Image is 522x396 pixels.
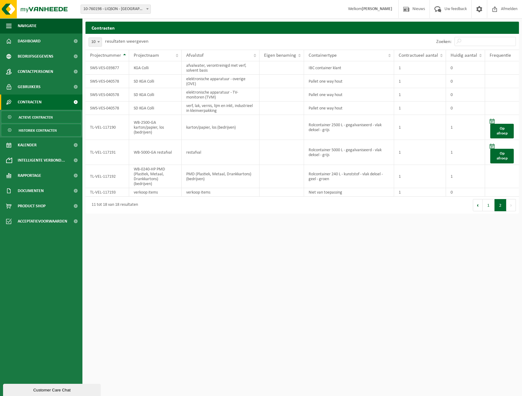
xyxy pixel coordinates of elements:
[394,61,446,75] td: 1
[394,88,446,102] td: 1
[304,115,394,140] td: Rolcontainer 2500 L - gegalvaniseerd - vlak deksel - grijs
[490,149,514,163] a: Op afroep
[2,124,81,136] a: Historiek contracten
[81,5,151,14] span: 10-760198 - LIQSON - ROESELARE
[85,140,129,165] td: TL-VEL-117191
[129,188,182,197] td: verkoop items
[85,88,129,102] td: SWS-VES-040578
[129,88,182,102] td: SD KGA Colli
[85,61,129,75] td: SWS-VES-039877
[18,79,41,95] span: Gebruikers
[129,140,182,165] td: WB-5000-GA restafval
[446,115,485,140] td: 1
[304,102,394,115] td: Pallet one way hout
[85,102,129,115] td: SWS-VES-040578
[451,53,477,58] span: Huidig aantal
[182,115,259,140] td: karton/papier, los (bedrijven)
[304,88,394,102] td: Pallet one way hout
[304,165,394,188] td: Rolcontainer 240 L - kunststof - vlak deksel - geel - groen
[446,188,485,197] td: 0
[506,199,516,211] button: Next
[18,198,45,214] span: Product Shop
[129,115,182,140] td: WB-2500-GA karton/papier, los (bedrijven)
[19,112,53,123] span: Actieve contracten
[18,137,37,153] span: Kalender
[394,75,446,88] td: 1
[394,115,446,140] td: 1
[304,75,394,88] td: Pallet one way hout
[89,200,138,211] div: 11 tot 18 van 18 resultaten
[18,168,41,183] span: Rapportage
[18,214,67,229] span: Acceptatievoorwaarden
[182,102,259,115] td: verf, lak, vernis, lijm en inkt, industrieel in kleinverpakking
[446,88,485,102] td: 0
[446,140,485,165] td: 1
[490,53,511,58] span: Frequentie
[495,199,506,211] button: 2
[129,75,182,88] td: SD KGA Colli
[399,53,438,58] span: Contractueel aantal
[89,38,102,46] span: 10
[446,102,485,115] td: 0
[85,75,129,88] td: SWS-VES-040578
[85,22,519,34] h2: Contracten
[129,165,182,188] td: WB-0240-HP PMD (Plastiek, Metaal, Drankkartons) (bedrijven)
[2,111,81,123] a: Actieve contracten
[3,383,102,396] iframe: chat widget
[81,5,150,13] span: 10-760198 - LIQSON - ROESELARE
[105,39,148,44] label: resultaten weergeven
[394,102,446,115] td: 1
[362,7,392,11] strong: [PERSON_NAME]
[304,61,394,75] td: IBC container klant
[436,39,451,44] label: Zoeken:
[304,188,394,197] td: Niet van toepassing
[182,140,259,165] td: restafval
[473,199,483,211] button: Previous
[18,49,53,64] span: Bedrijfsgegevens
[394,165,446,188] td: 1
[18,18,37,34] span: Navigatie
[394,140,446,165] td: 1
[85,188,129,197] td: TL-VEL-117193
[18,95,42,110] span: Contracten
[18,34,41,49] span: Dashboard
[182,165,259,188] td: PMD (Plastiek, Metaal, Drankkartons) (bedrijven)
[18,183,44,198] span: Documenten
[89,37,102,47] span: 10
[18,64,53,79] span: Contactpersonen
[264,53,296,58] span: Eigen benaming
[85,115,129,140] td: TL-VEL-117190
[182,75,259,88] td: elektronische apparatuur - overige (OVE)
[186,53,204,58] span: Afvalstof
[129,102,182,115] td: SD KGA Colli
[446,61,485,75] td: 0
[446,75,485,88] td: 0
[182,88,259,102] td: elektronische apparatuur - TV-monitoren (TVM)
[304,140,394,165] td: Rolcontainer 5000 L - gegalvaniseerd - vlak deksel - grijs
[18,153,65,168] span: Intelligente verbond...
[446,165,485,188] td: 1
[394,188,446,197] td: 1
[129,61,182,75] td: KGA Colli
[309,53,337,58] span: Containertype
[19,125,57,136] span: Historiek contracten
[182,188,259,197] td: verkoop items
[483,199,495,211] button: 1
[490,124,514,138] a: Op afroep
[182,61,259,75] td: afvalwater, verontreinigd met verf, solvent basis
[90,53,121,58] span: Projectnummer
[85,165,129,188] td: TL-VEL-117192
[134,53,159,58] span: Projectnaam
